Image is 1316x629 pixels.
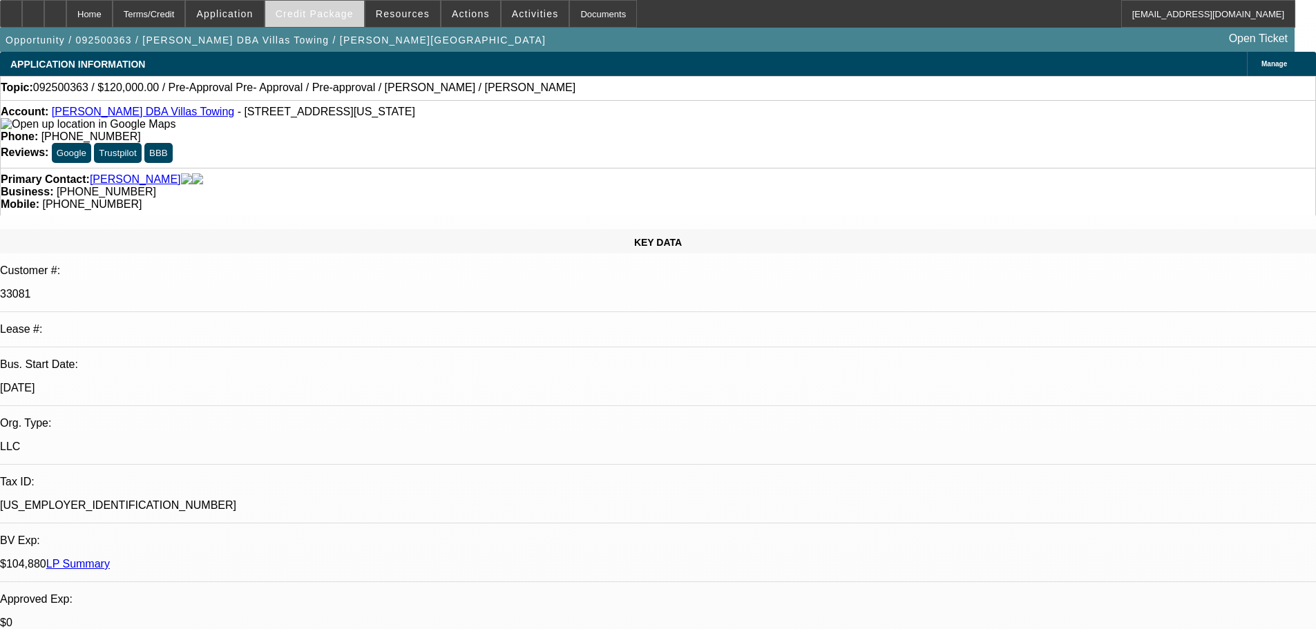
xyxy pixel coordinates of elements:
img: facebook-icon.png [181,173,192,186]
a: View Google Maps [1,118,175,130]
button: Resources [365,1,440,27]
span: Actions [452,8,490,19]
span: Credit Package [276,8,354,19]
strong: Business: [1,186,53,197]
span: 092500363 / $120,000.00 / Pre-Approval Pre- Approval / Pre-approval / [PERSON_NAME] / [PERSON_NAME] [33,81,575,94]
button: Activities [502,1,569,27]
a: Open Ticket [1223,27,1293,50]
a: LP Summary [46,558,110,570]
a: [PERSON_NAME] [90,173,181,186]
span: Resources [376,8,430,19]
img: linkedin-icon.png [192,173,203,186]
strong: Primary Contact: [1,173,90,186]
img: Open up location in Google Maps [1,118,175,130]
span: [PHONE_NUMBER] [41,130,141,142]
strong: Reviews: [1,146,48,158]
strong: Account: [1,106,48,117]
span: Activities [512,8,559,19]
span: - [STREET_ADDRESS][US_STATE] [238,106,415,117]
button: Google [52,143,91,163]
span: APPLICATION INFORMATION [10,59,145,70]
strong: Topic: [1,81,33,94]
span: KEY DATA [634,237,682,248]
strong: Phone: [1,130,38,142]
span: Manage [1261,60,1287,68]
button: Credit Package [265,1,364,27]
a: [PERSON_NAME] DBA Villas Towing [52,106,234,117]
button: Application [186,1,263,27]
span: Application [196,8,253,19]
span: [PHONE_NUMBER] [57,186,156,197]
button: Trustpilot [94,143,141,163]
button: BBB [144,143,173,163]
span: Opportunity / 092500363 / [PERSON_NAME] DBA Villas Towing / [PERSON_NAME][GEOGRAPHIC_DATA] [6,35,546,46]
span: [PHONE_NUMBER] [42,198,142,210]
strong: Mobile: [1,198,39,210]
button: Actions [441,1,500,27]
